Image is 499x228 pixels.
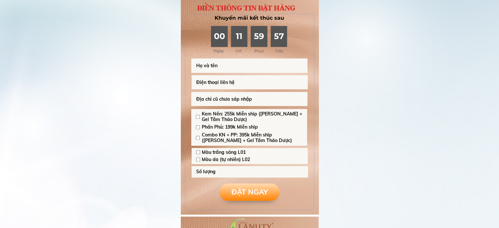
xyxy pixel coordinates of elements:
span: Màu da (tự nhiên) L02 [202,157,250,162]
span: Combo KN + PP: 395k Miễn ship ([PERSON_NAME] + Gel Tắm Thảo Dược) [201,132,302,143]
span: Kem Nền: 255k Miễn ship ([PERSON_NAME] + Gel Tắm Thảo Dược) [201,111,302,122]
span: Màu trắng sáng L01 [202,150,250,155]
input: Họ và tên [194,58,304,73]
h3: ĐIỀN THÔNG TIN ĐẶT HÀNG [197,3,302,14]
input: Số lượng [195,166,305,177]
input: Điện thoại liên hệ [195,75,305,90]
span: ĐẶT NGAY [231,188,268,196]
input: Địa chỉ cũ chưa sáp nhập [194,92,304,106]
span: Phấn Phủ: 199k Miễn ship [201,124,302,130]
